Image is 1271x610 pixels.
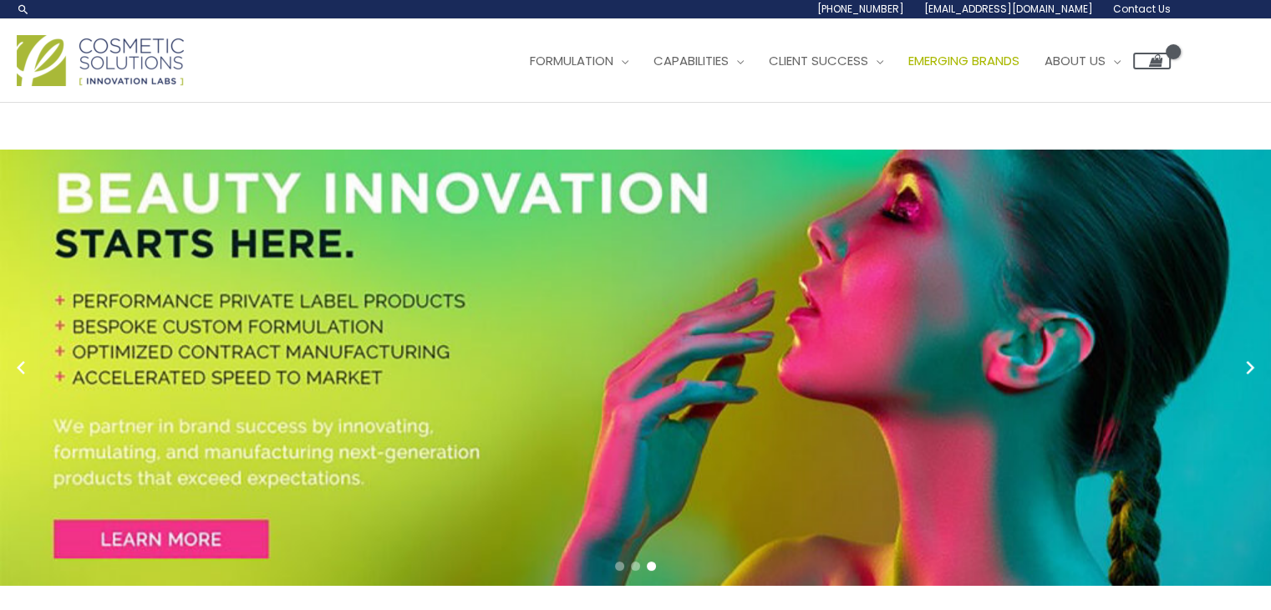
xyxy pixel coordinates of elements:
a: About Us [1032,36,1133,86]
span: Client Success [769,52,868,69]
span: [PHONE_NUMBER] [817,2,904,16]
span: Formulation [530,52,613,69]
span: [EMAIL_ADDRESS][DOMAIN_NAME] [924,2,1093,16]
a: Formulation [517,36,641,86]
button: Next slide [1238,355,1263,380]
span: Go to slide 3 [647,562,656,571]
span: Go to slide 2 [631,562,640,571]
span: About Us [1045,52,1106,69]
a: Emerging Brands [896,36,1032,86]
img: Cosmetic Solutions Logo [17,35,184,86]
button: Previous slide [8,355,33,380]
a: Client Success [756,36,896,86]
nav: Site Navigation [505,36,1171,86]
span: Emerging Brands [908,52,1019,69]
a: Search icon link [17,3,30,16]
a: View Shopping Cart, empty [1133,53,1171,69]
span: Contact Us [1113,2,1171,16]
a: Capabilities [641,36,756,86]
span: Go to slide 1 [615,562,624,571]
span: Capabilities [653,52,729,69]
